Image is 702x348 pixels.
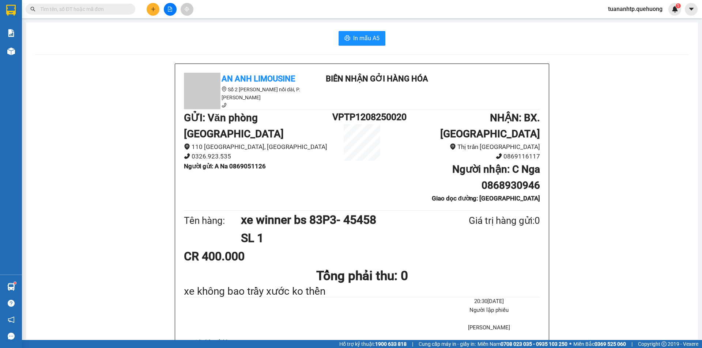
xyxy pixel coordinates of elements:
div: Giá trị hàng gửi: 0 [433,213,540,228]
span: file-add [167,7,173,12]
b: Người nhận : C Nga 0868930946 [452,163,540,191]
b: Biên nhận gởi hàng hóa [326,74,428,83]
b: Người gửi : A Na 0869051126 [184,162,266,170]
span: | [631,340,633,348]
span: 1 [677,3,679,8]
span: environment [184,144,190,150]
span: aim [184,7,189,12]
b: Giao dọc đường: [GEOGRAPHIC_DATA] [432,195,540,202]
span: ⚪️ [569,343,571,345]
li: [PERSON_NAME] [438,324,540,332]
span: environment [222,87,227,92]
b: GỬI : Văn phòng [GEOGRAPHIC_DATA] [184,112,284,140]
li: Người lập phiếu [438,306,540,315]
img: warehouse-icon [7,47,15,55]
span: environment [450,144,456,150]
b: An Anh Limousine [222,74,295,83]
span: tuananhtp.quehuong [602,4,668,14]
span: phone [496,153,502,159]
button: file-add [164,3,177,16]
div: Tên hàng: [184,213,241,228]
img: warehouse-icon [7,283,15,291]
span: phone [184,153,190,159]
span: In mẫu A5 [353,34,380,43]
li: Thị trấn [GEOGRAPHIC_DATA] [392,142,540,152]
span: Hỗ trợ kỹ thuật: [339,340,407,348]
button: caret-down [685,3,698,16]
li: 20:30[DATE] [438,297,540,306]
button: aim [181,3,193,16]
span: printer [344,35,350,42]
strong: 1900 633 818 [375,341,407,347]
span: search [30,7,35,12]
span: notification [8,316,15,323]
h1: xe winner bs 83P3- 45458 [241,211,433,229]
img: icon-new-feature [672,6,678,12]
img: solution-icon [7,29,15,37]
span: caret-down [688,6,695,12]
input: Tìm tên, số ĐT hoặc mã đơn [40,5,127,13]
span: Miền Nam [478,340,567,348]
span: phone [222,103,227,108]
sup: 1 [676,3,681,8]
span: copyright [661,341,667,347]
h1: VPTP1208250020 [332,110,392,124]
span: | [412,340,413,348]
li: 110 [GEOGRAPHIC_DATA], [GEOGRAPHIC_DATA] [184,142,332,152]
h1: Tổng phải thu: 0 [184,266,540,286]
div: xe không bao trầy xước ko thền [184,286,540,297]
b: NHẬN : BX. [GEOGRAPHIC_DATA] [440,112,540,140]
strong: 0708 023 035 - 0935 103 250 [501,341,567,347]
li: Số 2 [PERSON_NAME] nối dài, P. [PERSON_NAME] [184,85,316,102]
span: message [8,333,15,340]
h1: SL 1 [241,229,433,247]
strong: 0369 525 060 [595,341,626,347]
span: question-circle [8,300,15,307]
button: plus [147,3,159,16]
span: Miền Bắc [573,340,626,348]
span: plus [151,7,156,12]
div: CR 400.000 [184,247,301,265]
li: 0326.923.535 [184,152,332,161]
img: logo-vxr [6,5,16,16]
span: Cung cấp máy in - giấy in: [419,340,476,348]
li: 0869116117 [392,152,540,161]
button: printerIn mẫu A5 [339,31,385,46]
sup: 1 [14,282,16,284]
